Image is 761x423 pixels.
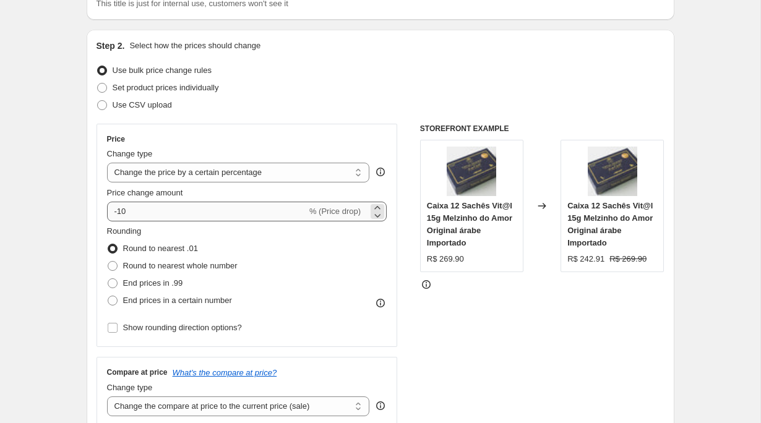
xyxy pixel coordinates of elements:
[107,134,125,144] h3: Price
[427,253,464,265] div: R$ 269.90
[374,166,387,178] div: help
[173,368,277,377] button: What's the compare at price?
[107,149,153,158] span: Change type
[309,207,361,216] span: % (Price drop)
[113,66,212,75] span: Use bulk price change rules
[107,226,142,236] span: Rounding
[420,124,664,134] h6: STOREFRONT EXAMPLE
[123,278,183,288] span: End prices in .99
[567,253,604,265] div: R$ 242.91
[609,253,647,265] strike: R$ 269.90
[567,201,653,247] span: Caixa 12 Sachês Vit@l 15g Melzinho do Amor Original árabe Importado
[107,188,183,197] span: Price change amount
[374,399,387,412] div: help
[107,383,153,392] span: Change type
[427,201,512,247] span: Caixa 12 Sachês Vit@l 15g Melzinho do Amor Original árabe Importado
[107,202,307,221] input: -15
[97,40,125,52] h2: Step 2.
[123,244,198,253] span: Round to nearest .01
[447,147,496,196] img: WhatsAppImage2022-06-13at10.46.22_80x.jpg
[113,83,219,92] span: Set product prices individually
[123,261,238,270] span: Round to nearest whole number
[588,147,637,196] img: WhatsAppImage2022-06-13at10.46.22_80x.jpg
[123,323,242,332] span: Show rounding direction options?
[123,296,232,305] span: End prices in a certain number
[107,367,168,377] h3: Compare at price
[113,100,172,109] span: Use CSV upload
[129,40,260,52] p: Select how the prices should change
